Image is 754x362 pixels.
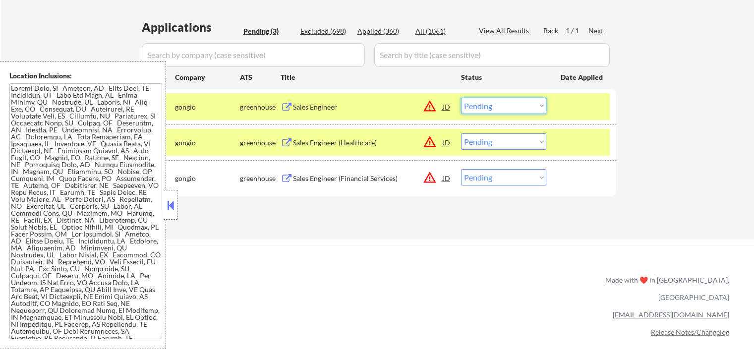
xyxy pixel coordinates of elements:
div: Company [175,72,240,82]
a: [EMAIL_ADDRESS][DOMAIN_NAME] [613,310,729,319]
div: JD [442,169,452,187]
div: greenhouse [240,174,281,183]
div: Sales Engineer [293,102,443,112]
div: gongio [175,138,240,148]
button: warning_amber [423,99,437,113]
input: Search by title (case sensitive) [374,43,610,67]
div: Made with ❤️ in [GEOGRAPHIC_DATA], [GEOGRAPHIC_DATA] [601,271,729,306]
div: Applied (360) [357,26,407,36]
div: Excluded (698) [300,26,350,36]
button: warning_amber [423,135,437,149]
div: 1 / 1 [566,26,588,36]
div: Applications [142,21,240,33]
div: View All Results [479,26,532,36]
div: Sales Engineer (Financial Services) [293,174,443,183]
div: Location Inclusions: [9,71,162,81]
div: Title [281,72,452,82]
div: All (1061) [415,26,465,36]
div: Status [461,68,546,86]
div: Back [543,26,559,36]
div: Date Applied [561,72,604,82]
button: warning_amber [423,171,437,184]
div: Next [588,26,604,36]
input: Search by company (case sensitive) [142,43,365,67]
div: greenhouse [240,138,281,148]
a: Release Notes/Changelog [651,328,729,336]
div: JD [442,98,452,116]
div: gongio [175,102,240,112]
div: Sales Engineer (Healthcare) [293,138,443,148]
div: JD [442,133,452,151]
div: gongio [175,174,240,183]
div: ATS [240,72,281,82]
div: greenhouse [240,102,281,112]
a: Refer & earn free applications 👯‍♀️ [20,285,398,296]
div: Pending (3) [243,26,293,36]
